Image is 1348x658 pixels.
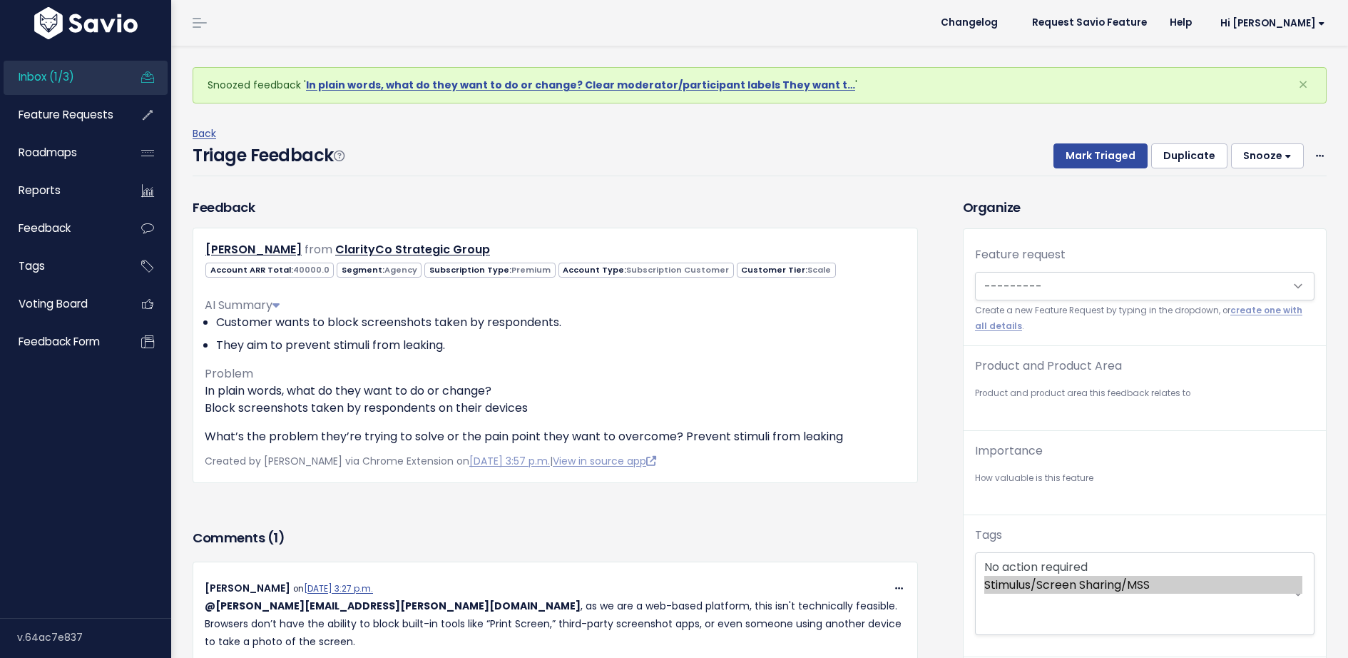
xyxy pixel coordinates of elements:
a: [PERSON_NAME] [205,241,302,258]
a: create one with all details [975,305,1302,331]
span: × [1298,73,1308,96]
span: Reports [19,183,61,198]
li: They aim to prevent stimuli from leaking. [216,337,906,354]
span: Agency [384,264,417,275]
a: Feedback form [4,325,118,358]
a: Feature Requests [4,98,118,131]
a: Tags [4,250,118,283]
span: [PERSON_NAME] [205,581,290,595]
h3: Feedback [193,198,255,217]
a: Feedback [4,212,118,245]
a: Back [193,126,216,141]
p: , as we are a web-based platform, this isn't technically feasible. Browsers don’t have the abilit... [205,597,906,652]
a: ClarityCo Strategic Group [335,241,490,258]
button: Snooze [1231,143,1304,169]
h4: Triage Feedback [193,143,344,168]
a: Voting Board [4,288,118,320]
small: Product and product area this feedback relates to [975,386,1314,401]
span: Feedback form [19,334,100,349]
span: Account ARR Total: [205,263,334,278]
option: Stimulus/Screen Sharing/MSS [984,576,1302,594]
option: No action required [984,558,1302,576]
h3: Organize [963,198,1327,217]
span: Feature Requests [19,107,113,122]
a: Reports [4,174,118,207]
a: [DATE] 3:57 p.m. [469,454,550,468]
label: Product and Product Area [975,358,1122,375]
label: Feature request [975,246,1066,263]
span: 40000.0 [293,264,330,275]
label: Tags [975,527,1002,544]
span: Hi [PERSON_NAME] [1220,18,1325,29]
p: In plain words, what do they want to do or change? Block screenshots taken by respondents on thei... [205,383,906,417]
small: Create a new Feature Request by typing in the dropdown, or . [975,303,1314,334]
p: What’s the problem they’re trying to solve or the pain point they want to overcome? Prevent stimu... [205,428,906,445]
span: Subscription Type: [424,263,555,278]
a: Help [1158,12,1203,34]
img: logo-white.9d6f32f41409.svg [31,7,141,39]
span: Changelog [941,18,998,28]
a: In plain words, what do they want to do or change? Clear moderator/participant labels They want t… [306,78,855,92]
span: Inbox (1/3) [19,69,74,84]
span: Feedback [19,221,71,236]
a: View in source app [553,454,656,468]
span: on [293,583,373,594]
div: Snoozed feedback ' ' [193,67,1327,103]
span: from [305,241,332,258]
button: Duplicate [1151,143,1227,169]
span: 1 [273,529,278,547]
a: Roadmaps [4,136,118,169]
span: Customer Tier: [737,263,836,278]
div: v.64ac7e837 [17,619,171,656]
a: [DATE] 3:27 p.m. [304,583,373,594]
a: Request Savio Feature [1021,12,1158,34]
span: Problem [205,365,253,382]
span: Scale [807,264,831,275]
span: Subscription Customer [626,264,729,275]
span: Tags [19,258,45,273]
span: Premium [511,264,551,275]
span: Roadmaps [19,145,77,160]
label: Importance [975,442,1043,460]
h3: Comments ( ) [193,528,918,548]
span: Juan Bonilla [205,599,581,613]
span: AI Summary [205,297,280,313]
span: Segment: [337,263,422,278]
a: Hi [PERSON_NAME] [1203,12,1337,34]
span: Account Type: [558,263,734,278]
button: Mark Triaged [1053,143,1148,169]
a: Inbox (1/3) [4,61,118,93]
li: Customer wants to block screenshots taken by respondents. [216,314,906,331]
span: Created by [PERSON_NAME] via Chrome Extension on | [205,454,656,468]
span: Voting Board [19,296,88,311]
small: How valuable is this feature [975,471,1314,486]
button: Close [1284,68,1322,102]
